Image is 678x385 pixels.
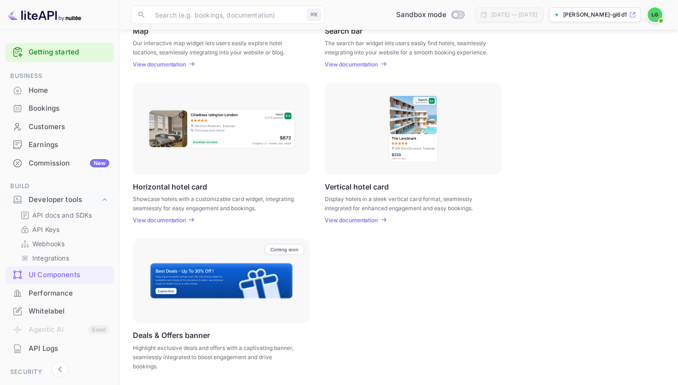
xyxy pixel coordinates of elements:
[133,61,189,68] a: View documentation
[6,43,114,62] div: Getting started
[29,158,109,169] div: Commission
[325,61,381,68] a: View documentation
[6,266,114,284] div: UI Components
[133,182,207,191] p: Horizontal hotel card
[6,82,114,99] a: Home
[6,367,114,377] span: Security
[29,288,109,299] div: Performance
[133,331,210,340] p: Deals & Offers banner
[491,11,537,19] div: [DATE] — [DATE]
[133,61,186,68] p: View documentation
[29,195,100,205] div: Developer tools
[20,210,107,220] a: API docs and SDKs
[133,344,298,371] p: Highlight exclusive deals and offers with a captivating banner, seamlessly integrated to boost en...
[17,251,110,265] div: Integrations
[6,181,114,191] span: Build
[133,217,189,224] a: View documentation
[17,237,110,250] div: Webhooks
[6,302,114,320] div: Whitelabel
[325,61,378,68] p: View documentation
[325,26,363,35] p: Search bar
[20,225,107,234] a: API Keys
[133,39,298,55] p: Our interactive map widget lets users easily explore hotel locations, seamlessly integrating into...
[6,82,114,100] div: Home
[270,247,298,252] p: Coming soon
[6,100,114,117] a: Bookings
[6,118,114,135] a: Customers
[6,154,114,172] a: CommissionNew
[388,94,439,163] img: Vertical hotel card Frame
[29,103,109,114] div: Bookings
[6,154,114,172] div: CommissionNew
[325,182,389,191] p: Vertical hotel card
[563,11,627,19] p: [PERSON_NAME]-gi6d1.nui...
[307,9,321,21] div: ⌘K
[133,26,149,35] p: Map
[6,284,114,302] a: Performance
[396,10,446,20] span: Sandbox mode
[32,225,59,234] p: API Keys
[393,10,468,20] div: Switch to Production mode
[17,223,110,236] div: API Keys
[6,71,114,81] span: Business
[6,340,114,357] a: API Logs
[6,284,114,302] div: Performance
[6,302,114,320] a: Whitelabel
[6,136,114,154] div: Earnings
[325,217,381,224] a: View documentation
[20,253,107,263] a: Integrations
[29,344,109,354] div: API Logs
[90,159,109,167] div: New
[29,85,109,96] div: Home
[29,122,109,132] div: Customers
[6,136,114,153] a: Earnings
[6,266,114,283] a: UI Components
[7,7,81,22] img: LiteAPI logo
[29,306,109,317] div: Whitelabel
[17,208,110,222] div: API docs and SDKs
[6,118,114,136] div: Customers
[29,47,109,58] a: Getting started
[32,253,69,263] p: Integrations
[325,39,490,55] p: The search bar widget lets users easily find hotels, seamlessly integrating into your website for...
[149,262,293,299] img: Banner Frame
[133,217,186,224] p: View documentation
[147,108,296,149] img: Horizontal hotel card Frame
[648,7,662,22] img: Logan Grooms
[6,100,114,118] div: Bookings
[149,6,303,24] input: Search (e.g. bookings, documentation)
[52,361,68,378] button: Collapse navigation
[20,239,107,249] a: Webhooks
[6,340,114,358] div: API Logs
[29,140,109,150] div: Earnings
[6,192,114,208] div: Developer tools
[325,195,490,211] p: Display hotels in a sleek vertical card format, seamlessly integrated for enhanced engagement and...
[29,270,109,280] div: UI Components
[32,210,92,220] p: API docs and SDKs
[325,217,378,224] p: View documentation
[133,195,298,211] p: Showcase hotels with a customizable card widget, integrating seamlessly for easy engagement and b...
[32,239,65,249] p: Webhooks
